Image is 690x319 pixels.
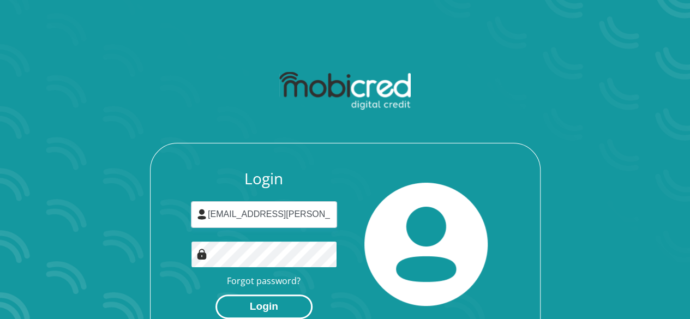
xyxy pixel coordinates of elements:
[196,249,207,260] img: Image
[191,170,337,188] h3: Login
[279,72,411,110] img: mobicred logo
[227,275,301,287] a: Forgot password?
[196,209,207,220] img: user-icon image
[215,294,313,319] button: Login
[191,201,337,228] input: Username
